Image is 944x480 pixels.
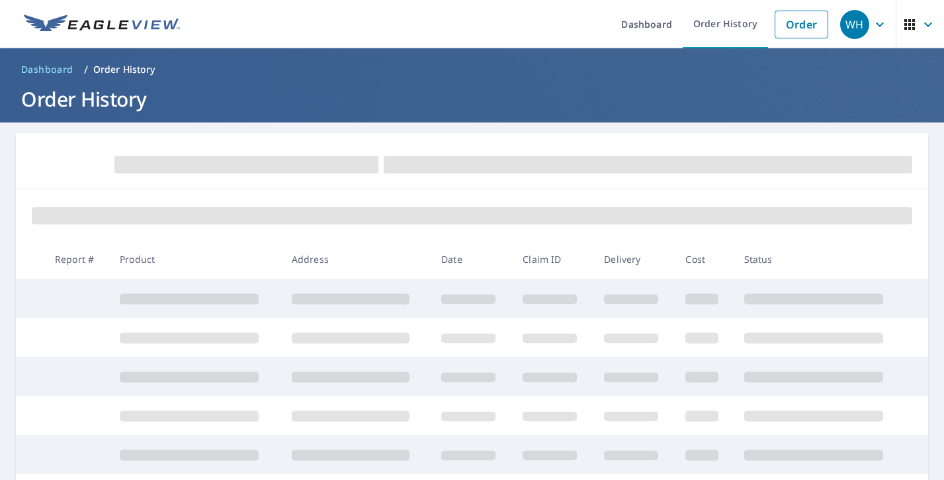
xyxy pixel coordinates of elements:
div: WH [840,10,869,39]
th: Status [734,240,906,279]
a: Dashboard [16,59,79,80]
span: Dashboard [21,63,73,76]
th: Date [431,240,512,279]
a: Order [775,11,828,38]
th: Address [281,240,431,279]
li: / [84,62,88,77]
th: Delivery [593,240,675,279]
img: EV Logo [24,15,180,34]
th: Claim ID [512,240,593,279]
h1: Order History [16,85,928,113]
p: Order History [93,63,155,76]
th: Product [109,240,281,279]
th: Cost [675,240,733,279]
th: Report # [44,240,109,279]
nav: breadcrumb [16,59,928,80]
